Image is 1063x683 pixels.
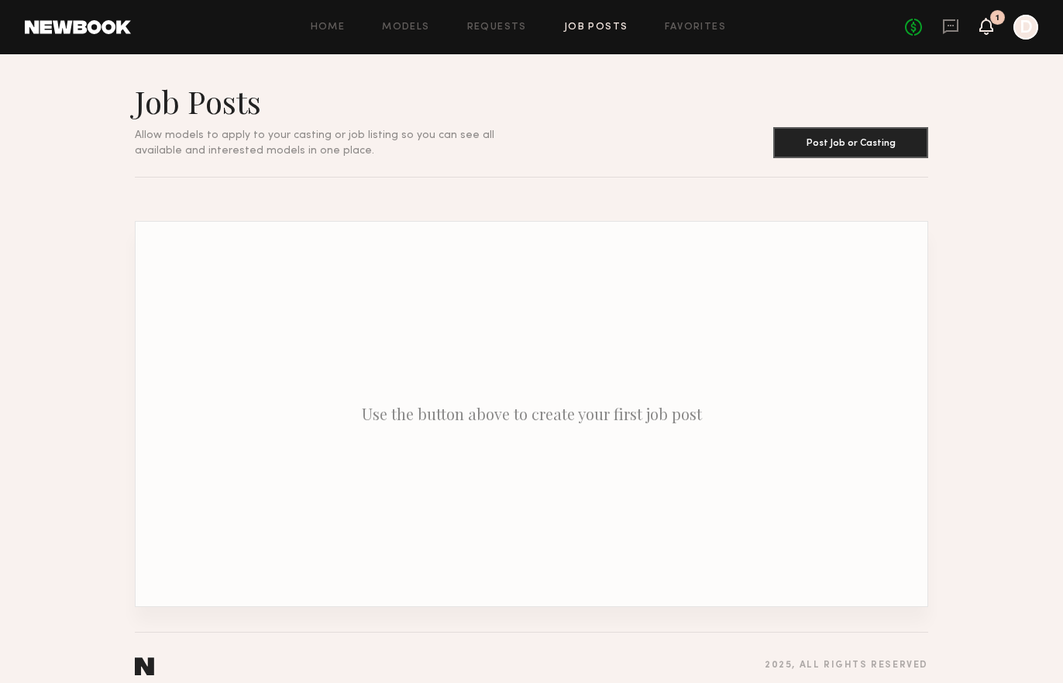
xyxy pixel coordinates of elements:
[765,661,928,671] div: 2025 , all rights reserved
[382,22,429,33] a: Models
[1013,15,1038,40] a: D
[996,14,999,22] div: 1
[467,22,527,33] a: Requests
[773,127,928,158] button: Post Job or Casting
[135,130,494,156] span: Allow models to apply to your casting or job listing so you can see all available and interested ...
[665,22,726,33] a: Favorites
[136,222,927,606] p: Use the button above to create your first job post
[135,82,531,121] h1: Job Posts
[311,22,346,33] a: Home
[564,22,628,33] a: Job Posts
